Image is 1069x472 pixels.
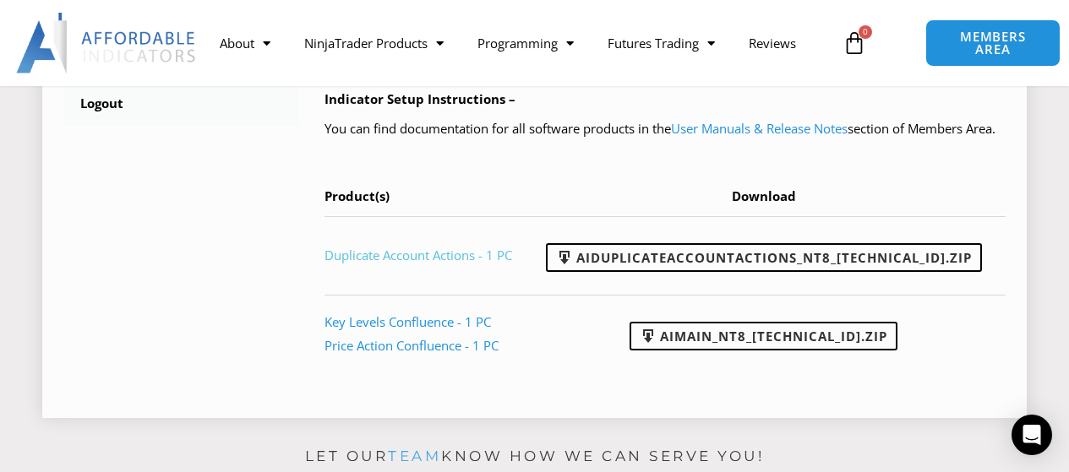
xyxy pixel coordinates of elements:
[925,19,1060,67] a: MEMBERS AREA
[203,24,834,62] nav: Menu
[388,448,441,464] a: team
[287,24,461,62] a: NinjaTrader Products
[461,24,591,62] a: Programming
[817,19,892,68] a: 0
[732,187,796,204] span: Download
[63,82,299,126] a: Logout
[325,117,1006,141] p: You can find documentation for all software products in the section of Members Area.
[325,247,512,263] a: Duplicate Account Actions - 1 PC
[671,120,848,137] a: User Manuals & Release Notes
[732,24,813,62] a: Reviews
[859,25,872,39] span: 0
[546,243,982,272] a: AIDuplicateAccountActions_NT8_[TECHNICAL_ID].zip
[203,24,287,62] a: About
[325,337,499,354] a: Price Action Confluence - 1 PC
[1012,415,1052,455] div: Open Intercom Messenger
[325,313,491,330] a: Key Levels Confluence - 1 PC
[943,30,1042,56] span: MEMBERS AREA
[325,90,515,107] b: Indicator Setup Instructions –
[630,322,897,350] a: AIMain_NT8_[TECHNICAL_ID].zip
[325,187,390,204] span: Product(s)
[16,13,198,73] img: LogoAI | Affordable Indicators – NinjaTrader
[591,24,732,62] a: Futures Trading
